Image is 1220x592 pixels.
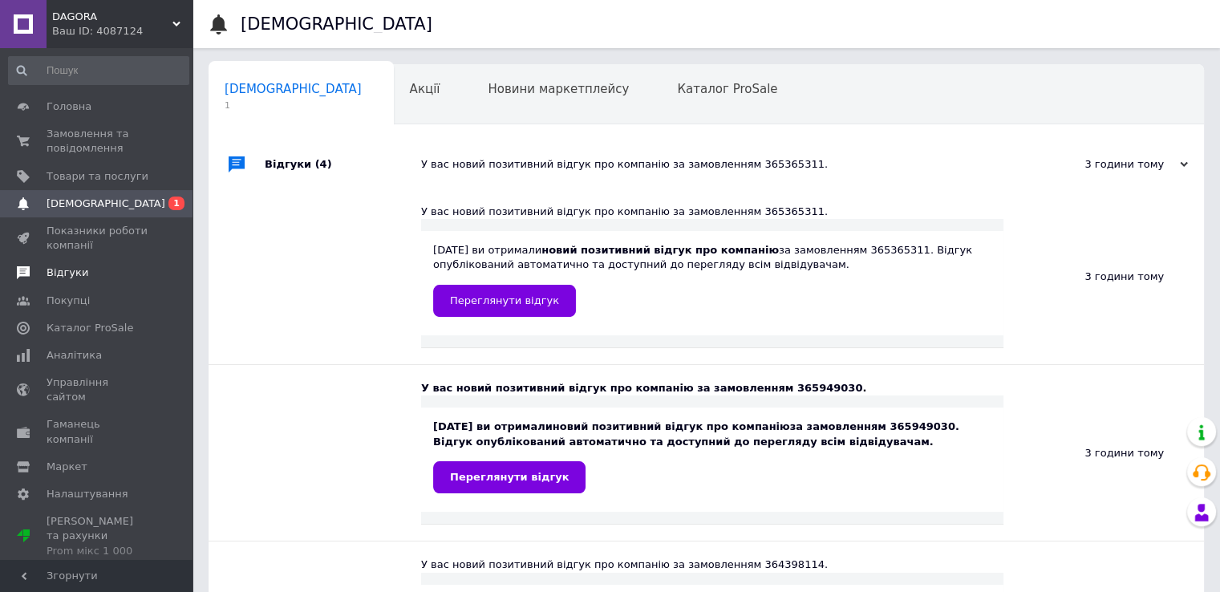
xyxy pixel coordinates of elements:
span: Каталог ProSale [47,321,133,335]
span: [PERSON_NAME] та рахунки [47,514,148,558]
span: DAGORA [52,10,172,24]
span: Акції [410,82,440,96]
span: 1 [225,99,362,112]
span: Управління сайтом [47,375,148,404]
span: Товари та послуги [47,169,148,184]
span: Новини маркетплейсу [488,82,629,96]
div: [DATE] ви отримали за замовленням 365365311. Відгук опублікований автоматично та доступний до пер... [433,243,991,316]
span: 1 [168,197,184,210]
div: 3 години тому [1003,365,1204,541]
span: (4) [315,158,332,170]
span: Аналітика [47,348,102,363]
span: [DEMOGRAPHIC_DATA] [47,197,165,211]
span: Переглянути відгук [450,294,559,306]
div: Відгуки [265,140,421,189]
b: новий позитивний відгук про компанію [553,420,790,432]
div: У вас новий позитивний відгук про компанію за замовленням 365365311. [421,157,1027,172]
div: 3 години тому [1003,189,1204,364]
div: [DATE] ви отримали за замовленням 365949030. Відгук опублікований автоматично та доступний до пер... [433,420,991,493]
span: Налаштування [47,487,128,501]
div: У вас новий позитивний відгук про компанію за замовленням 365949030. [421,381,1003,395]
span: Маркет [47,460,87,474]
input: Пошук [8,56,189,85]
div: Ваш ID: 4087124 [52,24,193,39]
div: 3 години тому [1027,157,1188,172]
span: Показники роботи компанії [47,224,148,253]
div: У вас новий позитивний відгук про компанію за замовленням 364398114. [421,558,1003,572]
span: Покупці [47,294,90,308]
a: Переглянути відгук [433,461,586,493]
a: Переглянути відгук [433,285,576,317]
h1: [DEMOGRAPHIC_DATA] [241,14,432,34]
span: Каталог ProSale [677,82,777,96]
span: Переглянути відгук [450,471,569,483]
div: Prom мікс 1 000 [47,544,148,558]
span: [DEMOGRAPHIC_DATA] [225,82,362,96]
span: Замовлення та повідомлення [47,127,148,156]
span: Гаманець компанії [47,417,148,446]
span: Головна [47,99,91,114]
span: Відгуки [47,266,88,280]
div: У вас новий позитивний відгук про компанію за замовленням 365365311. [421,205,1003,219]
b: новий позитивний відгук про компанію [541,244,779,256]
